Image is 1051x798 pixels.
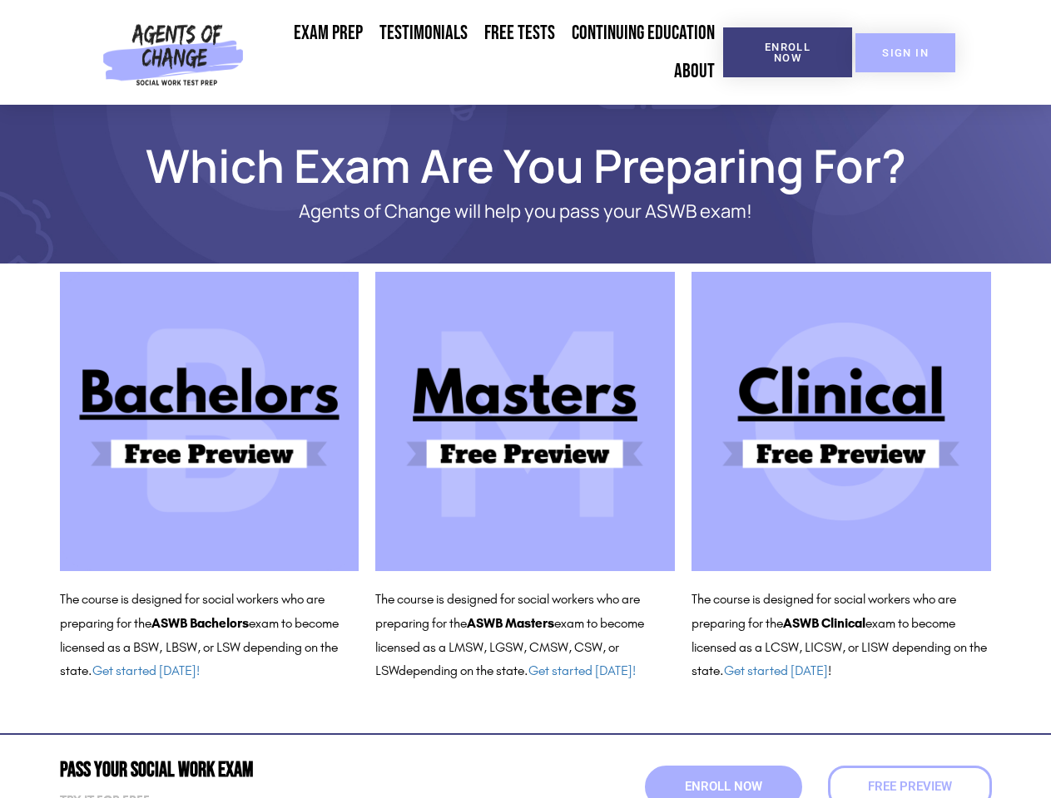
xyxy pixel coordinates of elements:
a: Get started [DATE]! [92,663,200,678]
a: Get started [DATE]! [528,663,636,678]
a: Get started [DATE] [724,663,828,678]
nav: Menu [250,14,723,91]
p: The course is designed for social workers who are preparing for the exam to become licensed as a ... [60,588,359,683]
h1: Which Exam Are You Preparing For? [52,146,1000,185]
p: The course is designed for social workers who are preparing for the exam to become licensed as a ... [375,588,675,683]
span: SIGN IN [882,47,929,58]
a: SIGN IN [855,33,955,72]
h2: Pass Your Social Work Exam [60,760,518,781]
b: ASWB Masters [467,615,554,631]
span: Free Preview [868,781,952,793]
a: Free Tests [476,14,563,52]
p: The course is designed for social workers who are preparing for the exam to become licensed as a ... [692,588,991,683]
b: ASWB Bachelors [151,615,249,631]
span: Enroll Now [685,781,762,793]
span: depending on the state. [399,663,636,678]
span: Enroll Now [750,42,825,63]
a: Enroll Now [723,27,852,77]
a: About [666,52,723,91]
a: Continuing Education [563,14,723,52]
span: . ! [720,663,831,678]
p: Agents of Change will help you pass your ASWB exam! [118,201,934,222]
a: Exam Prep [285,14,371,52]
b: ASWB Clinical [783,615,865,631]
a: Testimonials [371,14,476,52]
